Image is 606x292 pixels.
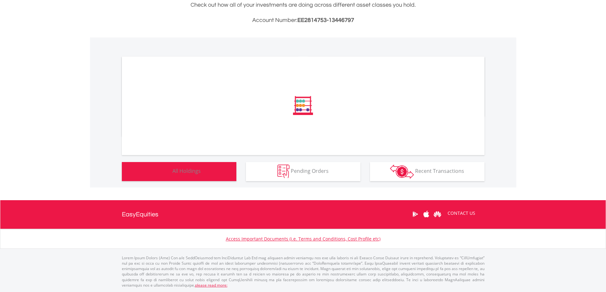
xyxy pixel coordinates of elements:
[421,204,432,224] a: Apple
[390,165,414,179] img: transactions-zar-wht.png
[297,17,354,23] span: EE2814753-13446797
[122,1,484,25] div: Check out how all of your investments are doing across different asset classes you hold.
[432,204,443,224] a: Huawei
[370,162,484,181] button: Recent Transactions
[122,200,158,229] a: EasyEquities
[277,165,289,178] img: pending_instructions-wht.png
[410,204,421,224] a: Google Play
[122,162,236,181] button: All Holdings
[443,204,480,222] a: CONTACT US
[122,255,484,288] p: Lorem Ipsum Dolors (Ame) Con a/e SeddOeiusmod tem InciDiduntut Lab Etd mag aliquaen admin veniamq...
[415,167,464,174] span: Recent Transactions
[246,162,360,181] button: Pending Orders
[195,282,227,288] a: please read more:
[157,165,171,178] img: holdings-wht.png
[172,167,201,174] span: All Holdings
[226,236,380,242] a: Access Important Documents (i.e. Terms and Conditions, Cost Profile etc)
[122,16,484,25] h3: Account Number:
[291,167,329,174] span: Pending Orders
